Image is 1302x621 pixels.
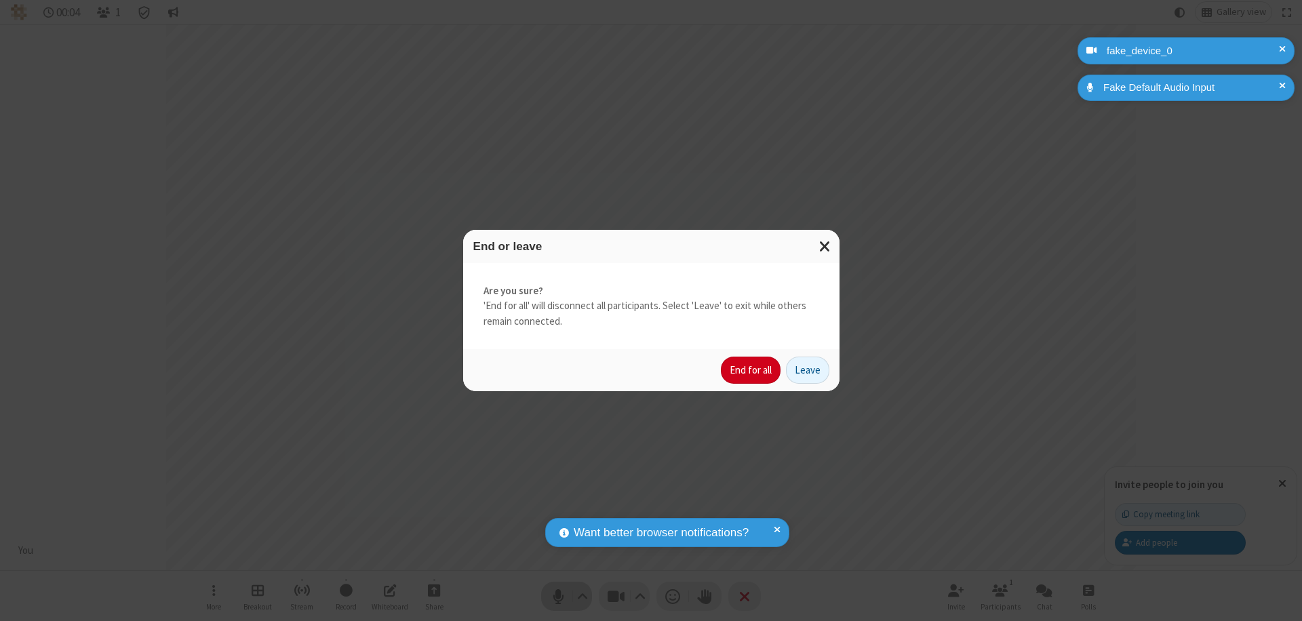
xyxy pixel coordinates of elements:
[463,263,840,350] div: 'End for all' will disconnect all participants. Select 'Leave' to exit while others remain connec...
[484,283,819,299] strong: Are you sure?
[1102,43,1284,59] div: fake_device_0
[721,357,781,384] button: End for all
[473,240,829,253] h3: End or leave
[1099,80,1284,96] div: Fake Default Audio Input
[786,357,829,384] button: Leave
[574,524,749,542] span: Want better browser notifications?
[811,230,840,263] button: Close modal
